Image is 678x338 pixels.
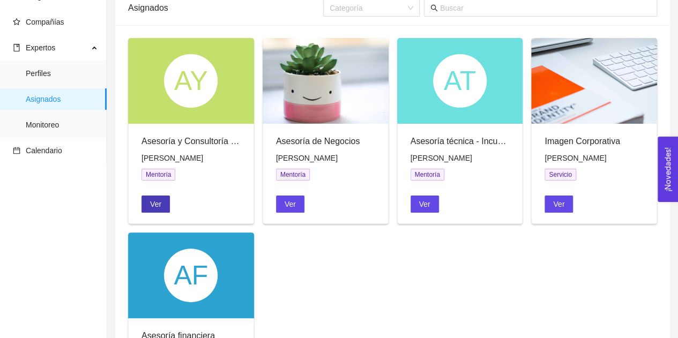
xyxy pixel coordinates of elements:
span: star [13,18,20,26]
span: [PERSON_NAME] [545,154,606,162]
span: Ver [150,198,161,210]
div: AT [433,54,487,108]
span: [PERSON_NAME] [141,154,203,162]
div: Asesoría y Consultoría en Regulación Sanitaria [141,134,241,148]
span: calendar [13,147,20,154]
span: Servicio [545,169,576,181]
span: Ver [419,198,430,210]
span: book [13,44,20,51]
span: Asignados [26,88,98,110]
span: Compañías [26,18,64,26]
div: AY [164,54,218,108]
span: Mentoría [141,169,175,181]
div: Imagen Corporativa [545,134,644,148]
span: [PERSON_NAME] [276,154,338,162]
button: Ver [411,196,439,213]
input: Buscar [440,2,651,14]
span: Ver [553,198,564,210]
span: Monitoreo [26,114,98,136]
div: Asesoría de Negocios [276,134,375,148]
span: Perfiles [26,63,98,84]
span: [PERSON_NAME] [411,154,472,162]
span: search [430,4,438,12]
span: Mentoría [276,169,310,181]
button: Ver [141,196,170,213]
button: Ver [276,196,304,213]
button: Open Feedback Widget [658,137,678,202]
span: Expertos [26,43,55,52]
span: Calendario [26,146,62,155]
span: Mentoría [411,169,444,181]
div: AF [164,249,218,302]
button: Ver [545,196,573,213]
div: Asesoría técnica - Incubación [411,134,510,148]
span: Ver [285,198,296,210]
